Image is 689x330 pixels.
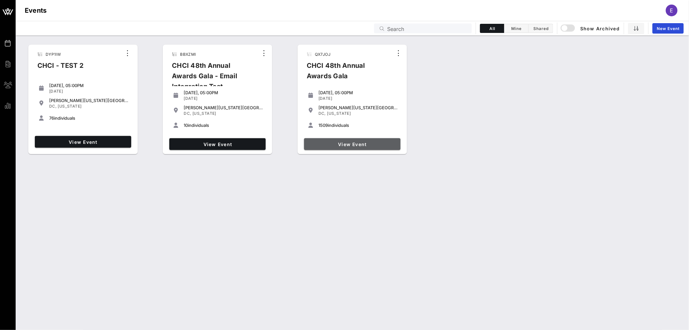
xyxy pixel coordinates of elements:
span: [US_STATE] [58,104,81,109]
div: CHCI 48th Annual Awards Gala [302,60,393,86]
div: [DATE], 05:00PM [318,90,398,95]
button: All [480,24,504,33]
span: BBXZMI [180,52,196,57]
div: [DATE] [49,89,129,94]
span: DC, [49,104,57,109]
span: Shared [533,26,549,31]
span: Show Archived [562,24,620,32]
span: DC, [318,111,326,116]
span: DYP1IW [46,52,61,57]
div: [DATE], 05:00PM [49,83,129,88]
div: [PERSON_NAME][US_STATE][GEOGRAPHIC_DATA] [318,105,398,110]
div: [DATE], 05:00PM [184,90,263,95]
span: [US_STATE] [192,111,216,116]
span: View Event [172,142,263,147]
div: individuals [49,115,129,121]
div: E [666,5,678,16]
span: QX7JOJ [315,52,330,57]
button: Show Archived [561,22,620,34]
span: [US_STATE] [327,111,351,116]
div: individuals [318,123,398,128]
div: [PERSON_NAME][US_STATE][GEOGRAPHIC_DATA] [49,98,129,103]
span: 76 [49,115,54,121]
a: View Event [35,136,131,148]
button: Shared [529,24,553,33]
span: Mine [508,26,525,31]
div: [DATE] [318,96,398,101]
span: E [670,7,673,14]
span: 1509 [318,123,328,128]
a: View Event [304,138,401,150]
div: [DATE] [184,96,263,101]
span: 10 [184,123,188,128]
a: New Event [653,23,684,34]
div: [PERSON_NAME][US_STATE][GEOGRAPHIC_DATA] [184,105,263,110]
span: All [484,26,500,31]
span: View Event [37,139,129,145]
button: Mine [504,24,529,33]
div: CHCI - TEST 2 [32,60,89,76]
a: View Event [169,138,266,150]
span: DC, [184,111,191,116]
span: View Event [307,142,398,147]
div: CHCI 48th Annual Awards Gala - Email Integration Test [167,60,259,97]
div: individuals [184,123,263,128]
h1: Events [25,5,47,16]
span: New Event [656,26,680,31]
